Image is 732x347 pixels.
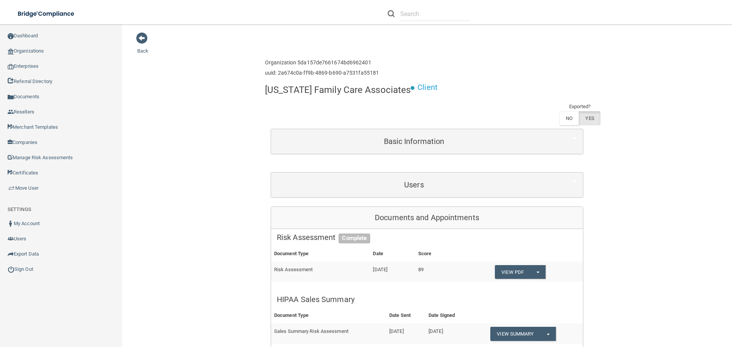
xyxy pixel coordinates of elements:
[339,233,370,243] span: Complete
[417,80,438,94] p: Client
[271,246,370,262] th: Document Type
[137,39,148,54] a: Back
[277,233,577,241] h5: Risk Assessment
[271,308,386,323] th: Document Type
[386,323,425,344] td: [DATE]
[425,323,472,344] td: [DATE]
[8,64,14,69] img: enterprise.0d942306.png
[400,7,470,21] input: Search
[415,246,458,262] th: Score
[8,236,14,242] img: icon-users.e205127d.png
[277,176,577,193] a: Users
[8,251,14,257] img: icon-export.b9366987.png
[388,10,395,17] img: ic-search.3b580494.png
[277,295,577,304] h5: HIPAA Sales Summary
[8,266,14,273] img: ic_power_dark.7ecde6b1.png
[271,262,370,282] td: Risk Assessment
[8,184,15,192] img: briefcase.64adab9b.png
[265,85,411,95] h4: [US_STATE] Family Care Associates
[415,262,458,282] td: 89
[386,308,425,323] th: Date Sent
[8,205,31,214] label: SETTINGS
[271,207,583,229] div: Documents and Appointments
[8,109,14,115] img: ic_reseller.de258add.png
[490,327,540,341] a: View Summary
[370,246,415,262] th: Date
[277,181,551,189] h5: Users
[8,48,14,54] img: organization-icon.f8decf85.png
[277,133,577,150] a: Basic Information
[8,221,14,227] img: ic_user_dark.df1a06c3.png
[265,60,379,66] h6: Organization 5da157de7661674bd6962401
[8,33,14,39] img: ic_dashboard_dark.d01f4a41.png
[11,6,82,22] img: bridge_compliance_login_screen.278c3ca4.svg
[277,137,551,146] h5: Basic Information
[8,94,14,100] img: icon-documents.8dae5593.png
[425,308,472,323] th: Date Signed
[370,262,415,282] td: [DATE]
[265,70,379,76] h6: uuid: 2a674c0a-ff9b-4869-b690-a7531fa55181
[495,265,530,279] a: View PDF
[559,111,579,125] label: NO
[579,111,600,125] label: YES
[271,323,386,344] td: Sales Summary Risk Assessment
[559,102,600,111] td: Exported?
[600,293,723,323] iframe: Drift Widget Chat Controller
